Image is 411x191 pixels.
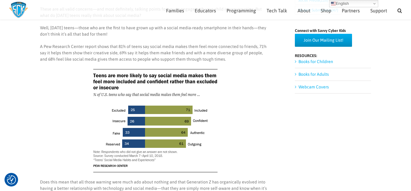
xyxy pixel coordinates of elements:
a: Books for Children [298,59,333,64]
p: Well, [DATE] teens—those who are the first to have grown up with a social media-ready smartphone ... [40,25,271,37]
a: Join Our Mailing List! [295,34,352,47]
h4: RESOURCES: [295,54,371,58]
span: Educators [195,8,216,13]
a: Webcam Covers [298,84,329,89]
img: Revisit consent button [7,175,16,184]
span: Partners [342,8,360,13]
a: Books for Adults [298,72,329,77]
h4: Connect with Savvy Cyber Kids [295,29,371,33]
span: Shop [321,8,331,13]
span: Programming [227,8,256,13]
span: Families [166,8,184,13]
button: Consent Preferences [7,175,16,184]
span: Tech Talk [267,8,287,13]
span: Support [370,8,387,13]
span: Join Our Mailing List! [304,38,343,43]
img: en [331,1,336,6]
span: About [298,8,310,13]
img: Savvy Cyber Kids Logo [9,2,28,18]
p: A Pew Research Center report shows that 81% of teens say social media makes them feel more connec... [40,43,271,62]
